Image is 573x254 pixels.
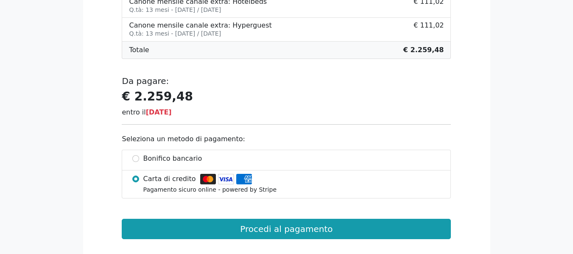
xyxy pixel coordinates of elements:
[143,186,277,193] small: Pagamento sicuro online - powered by Stripe
[129,30,221,37] small: Q.tà: 13 mesi - [DATE] / [DATE]
[403,46,444,54] b: € 2.259,48
[129,6,221,13] small: Q.tà: 13 mesi - [DATE] / [DATE]
[143,174,196,184] span: Carta di credito
[122,89,193,103] strong: € 2.259,48
[129,21,271,29] div: Canone mensile canale extra: Hyperguest
[122,107,451,117] div: entro il
[129,45,149,55] span: Totale
[146,108,172,116] span: [DATE]
[122,219,451,239] button: Procedi al pagamento
[122,76,451,86] h5: Da pagare:
[122,135,451,143] h6: Seleziona un metodo di pagamento:
[143,154,202,164] span: Bonifico bancario
[414,21,444,38] span: € 111,02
